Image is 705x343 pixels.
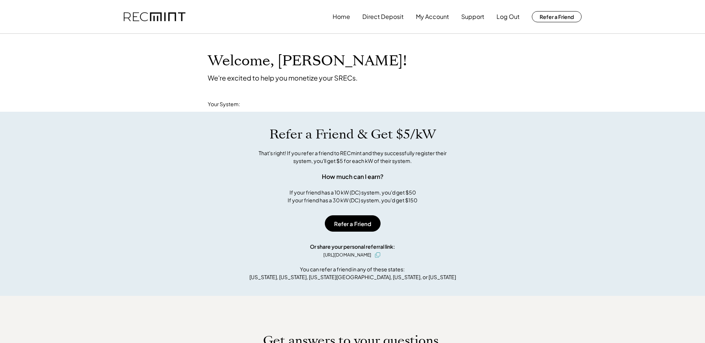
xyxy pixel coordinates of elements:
h1: Welcome, [PERSON_NAME]! [208,52,407,70]
div: How much can I earn? [322,172,384,181]
button: My Account [416,9,449,24]
button: Direct Deposit [362,9,404,24]
div: Or share your personal referral link: [310,243,395,251]
button: Refer a Friend [532,11,582,22]
div: Your System: [208,101,240,108]
div: If your friend has a 10 kW (DC) system, you'd get $50 If your friend has a 30 kW (DC) system, you... [288,189,417,204]
div: That's right! If you refer a friend to RECmint and they successfully register their system, you'l... [250,149,455,165]
div: You can refer a friend in any of these states: [US_STATE], [US_STATE], [US_STATE][GEOGRAPHIC_DATA... [249,265,456,281]
div: [URL][DOMAIN_NAME] [323,252,371,258]
button: click to copy [373,251,382,259]
div: We're excited to help you monetize your SRECs. [208,73,358,82]
button: Refer a Friend [325,215,381,232]
button: Log Out [497,9,520,24]
h1: Refer a Friend & Get $5/kW [269,127,436,142]
button: Support [461,9,484,24]
button: Home [333,9,350,24]
img: recmint-logotype%403x.png [124,12,185,22]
